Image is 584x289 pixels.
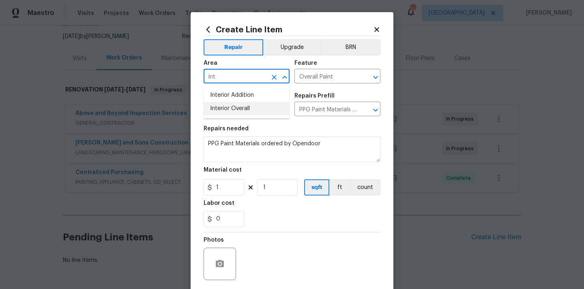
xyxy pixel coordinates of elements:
button: sqft [304,179,329,195]
button: Clear [268,72,280,83]
h5: Repairs Prefill [294,93,335,99]
button: Open [370,104,381,116]
h5: Material cost [204,167,242,173]
button: Repair [204,39,263,55]
h5: Feature [294,60,317,66]
h2: Create Line Item [204,25,373,34]
h5: Repairs needed [204,126,249,132]
button: Open [370,72,381,83]
li: Interior Overall [204,102,290,115]
button: Upgrade [263,39,321,55]
button: count [350,179,380,195]
h5: Photos [204,237,224,243]
h5: Area [204,60,217,66]
button: ft [329,179,350,195]
textarea: PPG Paint Materials ordered by Opendoor [204,136,380,162]
button: Close [279,72,290,83]
button: BRN [321,39,380,55]
h5: Labor cost [204,200,234,206]
li: Interior Addition [204,89,290,102]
